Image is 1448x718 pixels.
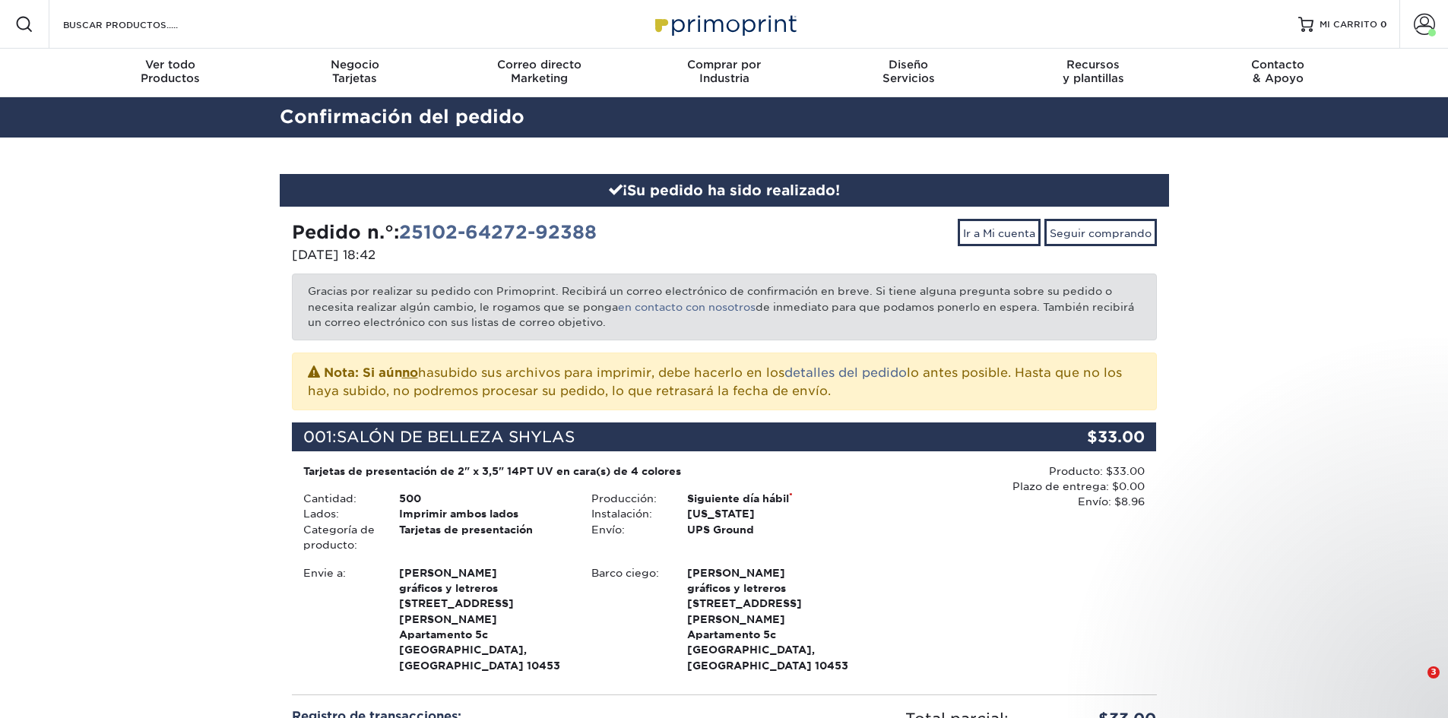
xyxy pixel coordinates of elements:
[303,492,356,504] font: Cantidad:
[687,597,802,625] font: [STREET_ADDRESS][PERSON_NAME]
[623,182,840,198] font: ¡Su pedido ha sido realizado!
[1431,667,1437,677] font: 3
[1044,219,1157,246] a: Seguir comprando
[687,523,754,536] font: UPS Ground
[1251,58,1304,71] font: Contacto
[784,365,907,380] a: detalles del pedido
[62,15,210,33] input: BUSCAR PRODUCTOS.....
[591,508,652,520] font: Instalación:
[418,365,434,380] font: ha
[324,365,402,380] font: Nota: Si aún
[434,365,784,380] font: subido sus archivos para imprimir, debe hacerlo en los
[591,523,625,536] font: Envío:
[399,508,518,520] font: Imprimir ambos lados
[889,58,928,71] font: Diseño
[687,508,755,520] font: [US_STATE]
[511,71,568,84] font: Marketing
[141,71,200,84] font: Productos
[963,227,1035,239] font: Ir a Mi cuenta
[337,428,575,446] font: SALÓN DE BELLEZA SHYLAS
[1078,495,1145,508] font: Envío: $8.96
[399,492,421,504] font: 500
[687,644,848,671] font: [GEOGRAPHIC_DATA], [GEOGRAPHIC_DATA] 10453
[1049,465,1145,477] font: Producto: $33.00
[882,71,935,84] font: Servicios
[332,71,377,84] font: Tarjetas
[78,49,263,97] a: Ver todoProductos
[280,106,524,128] font: Confirmación del pedido
[1186,49,1370,97] a: Contacto& Apoyo
[1012,480,1145,492] font: Plazo de entrega: $0.00
[292,221,399,243] font: Pedido n.°:
[262,49,447,97] a: NegocioTarjetas
[308,365,1122,398] font: lo antes posible. Hasta que no los haya subido, no podremos procesar su pedido, lo que retrasará ...
[308,285,1112,312] font: Gracias por realizar su pedido con Primoprint. Recibirá un correo electrónico de confirmación en ...
[591,492,657,504] font: Producción:
[447,49,632,97] a: Correo directoMarketing
[632,49,816,97] a: Comprar porIndustria
[399,644,560,671] font: [GEOGRAPHIC_DATA], [GEOGRAPHIC_DATA] 10453
[303,428,337,446] font: 001:
[399,582,498,594] font: gráficos y letreros
[958,219,1041,246] a: Ir a Mi cuenta
[399,567,497,579] font: [PERSON_NAME]
[1396,666,1433,703] iframe: Chat en vivo de Intercom
[292,248,375,262] font: [DATE] 18:42
[303,523,375,551] font: Categoría de producto:
[497,58,581,71] font: Correo directo
[816,49,1001,97] a: DiseñoServicios
[303,465,681,477] font: Tarjetas de presentación de 2" x 3,5" 14PT UV en cara(s) de 4 colores
[303,567,346,579] font: Envie a:
[618,301,756,313] a: en contacto con nosotros
[591,567,659,579] font: Barco ciego:
[399,597,514,625] font: [STREET_ADDRESS][PERSON_NAME]
[1050,227,1152,239] font: Seguir comprando
[145,58,195,71] font: Ver todo
[687,582,786,594] font: gráficos y letreros
[399,628,488,641] font: Apartamento 5c
[331,58,379,71] font: Negocio
[1001,49,1186,97] a: Recursosy plantillas
[1253,71,1304,84] font: & Apoyo
[399,523,533,536] font: Tarjetas de presentación
[687,628,776,641] font: Apartamento 5c
[1063,71,1124,84] font: y plantillas
[699,71,749,84] font: Industria
[687,492,789,504] font: Siguiente día hábil
[399,221,597,243] a: 25102-64272-92388
[1380,19,1387,30] font: 0
[1087,428,1145,446] font: $33.00
[648,8,800,40] img: Primoprint
[687,567,785,579] font: [PERSON_NAME]
[1066,58,1120,71] font: Recursos
[303,508,339,520] font: Lados:
[1320,19,1377,30] font: MI CARRITO
[687,58,761,71] font: Comprar por
[402,365,418,380] font: no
